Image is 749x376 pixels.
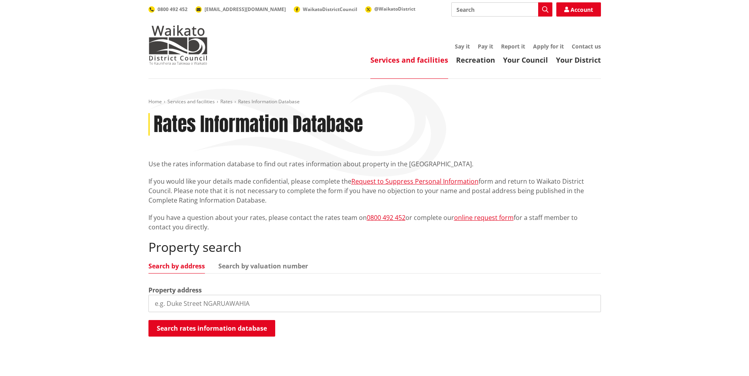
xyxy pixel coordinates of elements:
a: Contact us [572,43,601,50]
label: Property address [148,285,202,295]
input: Search input [451,2,552,17]
a: Recreation [456,55,495,65]
a: Services and facilities [167,98,215,105]
a: Search by valuation number [218,263,308,269]
a: Account [556,2,601,17]
a: Apply for it [533,43,564,50]
span: WaikatoDistrictCouncil [303,6,357,13]
a: Request to Suppress Personal Information [351,177,479,186]
a: Your Council [503,55,548,65]
p: If you would like your details made confidential, please complete the form and return to Waikato ... [148,177,601,205]
h1: Rates Information Database [154,113,363,136]
span: @WaikatoDistrict [374,6,415,12]
span: Rates Information Database [238,98,300,105]
input: e.g. Duke Street NGARUAWAHIA [148,295,601,312]
a: 0800 492 452 [367,213,405,222]
a: Services and facilities [370,55,448,65]
p: If you have a question about your rates, please contact the rates team on or complete our for a s... [148,213,601,232]
a: @WaikatoDistrict [365,6,415,12]
a: 0800 492 452 [148,6,188,13]
span: 0800 492 452 [158,6,188,13]
a: Pay it [478,43,493,50]
nav: breadcrumb [148,99,601,105]
img: Waikato District Council - Te Kaunihera aa Takiwaa o Waikato [148,25,208,65]
a: Rates [220,98,233,105]
a: Your District [556,55,601,65]
h2: Property search [148,240,601,255]
a: online request form [454,213,514,222]
a: Report it [501,43,525,50]
a: Search by address [148,263,205,269]
button: Search rates information database [148,320,275,337]
a: Say it [455,43,470,50]
a: WaikatoDistrictCouncil [294,6,357,13]
a: [EMAIL_ADDRESS][DOMAIN_NAME] [195,6,286,13]
p: Use the rates information database to find out rates information about property in the [GEOGRAPHI... [148,159,601,169]
span: [EMAIL_ADDRESS][DOMAIN_NAME] [205,6,286,13]
a: Home [148,98,162,105]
